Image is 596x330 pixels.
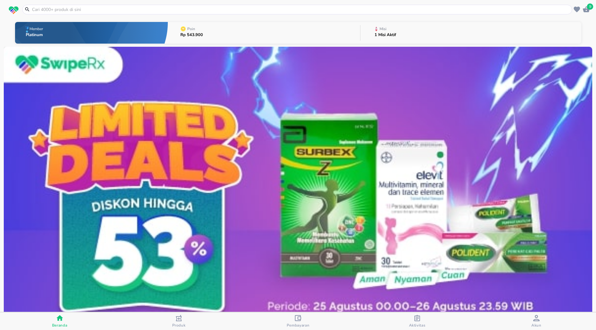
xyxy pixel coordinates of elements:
button: Produk [119,312,238,330]
span: Beranda [52,323,67,328]
p: Poin [187,27,195,31]
p: 1 Misi Aktif [375,33,396,37]
p: Member [29,27,43,31]
button: Pembayaran [238,312,358,330]
button: 9 [582,5,591,14]
span: Aktivitas [409,323,426,328]
button: Akun [477,312,596,330]
span: Pembayaran [287,323,310,328]
button: Aktivitas [358,312,477,330]
button: MemberPlatinum [15,20,168,45]
p: Rp 543.900 [180,33,203,37]
input: Cari 4000+ produk di sini [31,6,571,13]
button: PoinRp 543.900 [168,20,360,45]
button: Misi1 Misi Aktif [360,20,581,45]
p: Misi [380,27,386,31]
p: Platinum [26,33,44,37]
span: 9 [587,3,593,10]
img: logo_swiperx_s.bd005f3b.svg [9,6,19,14]
span: Produk [172,323,186,328]
span: Akun [531,323,541,328]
